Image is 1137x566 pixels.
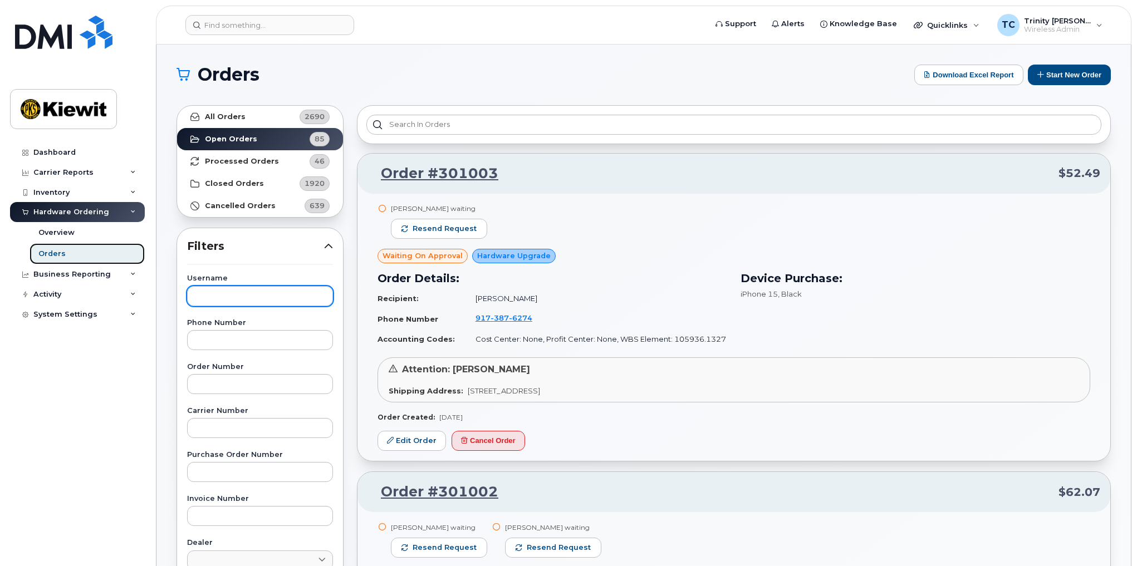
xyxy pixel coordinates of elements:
span: Resend request [527,543,591,553]
span: 6274 [509,313,532,322]
span: Resend request [413,224,477,234]
a: Order #301003 [367,164,498,184]
label: Dealer [187,539,333,547]
span: 917 [476,313,532,322]
input: Search in orders [366,115,1101,135]
button: Resend request [505,538,601,558]
span: 85 [315,134,325,144]
a: Edit Order [378,431,446,451]
button: Resend request [391,219,487,239]
a: Processed Orders46 [177,150,343,173]
strong: Cancelled Orders [205,201,276,210]
td: Cost Center: None, Profit Center: None, WBS Element: 105936.1327 [465,329,727,349]
span: , Black [778,289,802,298]
strong: Closed Orders [205,179,264,188]
label: Phone Number [187,319,333,327]
h3: Device Purchase: [741,270,1090,287]
a: Closed Orders1920 [177,173,343,195]
h3: Order Details: [378,270,727,287]
a: Open Orders85 [177,128,343,150]
span: 46 [315,156,325,166]
strong: Recipient: [378,294,419,303]
span: 387 [491,313,509,322]
a: Order #301002 [367,482,498,502]
span: Filters [187,238,324,254]
span: Waiting On Approval [383,250,463,261]
div: [PERSON_NAME] waiting [391,523,487,532]
label: Username [187,275,333,282]
strong: Accounting Codes: [378,334,455,343]
label: Invoice Number [187,495,333,503]
span: 1920 [305,178,325,189]
span: $62.07 [1058,484,1100,500]
span: Resend request [413,543,477,553]
strong: Processed Orders [205,157,279,166]
button: Resend request [391,538,487,558]
span: 639 [310,200,325,211]
button: Start New Order [1028,65,1111,85]
strong: Phone Number [378,314,438,323]
span: Attention: [PERSON_NAME] [402,364,530,375]
span: [STREET_ADDRESS] [468,386,540,395]
button: Cancel Order [452,431,525,451]
label: Carrier Number [187,407,333,415]
span: 2690 [305,111,325,122]
label: Order Number [187,363,333,371]
span: $52.49 [1058,165,1100,181]
strong: All Orders [205,112,246,121]
span: [DATE] [439,413,463,421]
strong: Order Created: [378,413,435,421]
div: [PERSON_NAME] waiting [505,523,601,532]
iframe: Messenger Launcher [1089,518,1129,558]
label: Purchase Order Number [187,451,333,459]
span: Orders [198,66,259,83]
button: Download Excel Report [914,65,1023,85]
div: [PERSON_NAME] waiting [391,204,487,213]
strong: Open Orders [205,135,257,144]
td: [PERSON_NAME] [465,289,727,308]
a: Cancelled Orders639 [177,195,343,217]
strong: Shipping Address: [389,386,463,395]
a: All Orders2690 [177,106,343,128]
span: Hardware Upgrade [477,250,551,261]
span: iPhone 15 [741,289,778,298]
a: 9173876274 [476,313,546,322]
